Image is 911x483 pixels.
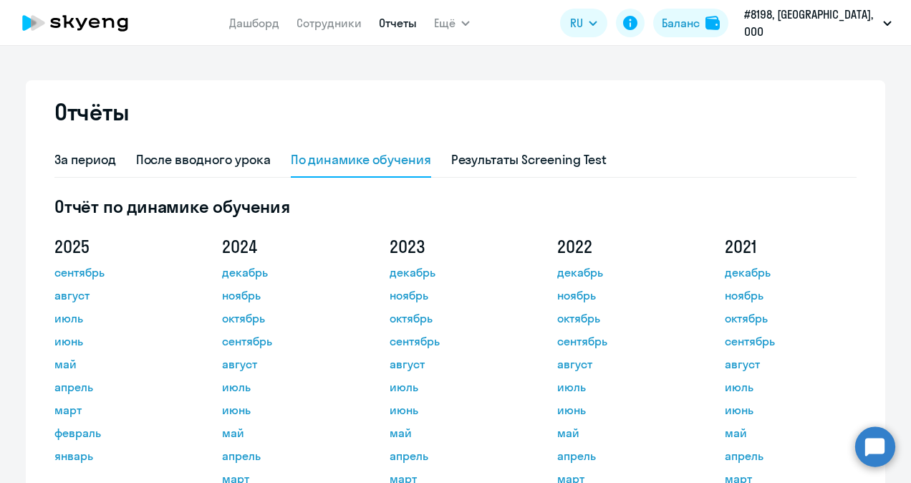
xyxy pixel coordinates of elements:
p: #8198, [GEOGRAPHIC_DATA], ООО [744,6,877,40]
a: сентябрь [222,333,351,350]
a: декабрь [222,264,351,281]
a: ноябрь [390,287,519,304]
a: июль [557,378,686,396]
a: декабрь [557,264,686,281]
a: апрель [725,447,854,464]
span: Ещё [434,14,455,32]
h5: 2022 [557,235,686,258]
a: апрель [557,447,686,464]
button: #8198, [GEOGRAPHIC_DATA], ООО [737,6,899,40]
div: За период [54,150,116,169]
button: Балансbalance [653,9,728,37]
img: balance [705,16,720,30]
a: июнь [54,333,183,350]
a: май [390,424,519,441]
a: май [725,424,854,441]
a: август [725,355,854,373]
a: март [54,401,183,419]
h2: Отчёты [54,97,129,126]
div: Результаты Screening Test [451,150,607,169]
a: ноябрь [725,287,854,304]
a: Отчеты [379,16,417,30]
a: август [54,287,183,304]
a: апрель [390,447,519,464]
a: май [557,424,686,441]
a: июль [725,378,854,396]
div: По динамике обучения [291,150,431,169]
a: май [54,355,183,373]
a: июнь [557,401,686,419]
a: Дашборд [229,16,279,30]
a: июль [54,310,183,327]
a: декабрь [725,264,854,281]
a: сентябрь [54,264,183,281]
a: апрель [54,378,183,396]
h5: 2024 [222,235,351,258]
a: август [557,355,686,373]
h5: 2021 [725,235,854,258]
a: апрель [222,447,351,464]
a: август [390,355,519,373]
a: июль [390,378,519,396]
a: июнь [390,401,519,419]
a: октябрь [390,310,519,327]
h5: 2023 [390,235,519,258]
a: сентябрь [725,333,854,350]
a: июль [222,378,351,396]
a: январь [54,447,183,464]
button: Ещё [434,9,470,37]
a: сентябрь [557,333,686,350]
a: май [222,424,351,441]
a: октябрь [222,310,351,327]
a: ноябрь [222,287,351,304]
a: Сотрудники [297,16,362,30]
a: август [222,355,351,373]
a: декабрь [390,264,519,281]
span: RU [570,14,583,32]
h5: Отчёт по динамике обучения [54,195,857,218]
div: После вводного урока [136,150,271,169]
a: июнь [725,401,854,419]
h5: 2025 [54,235,183,258]
a: сентябрь [390,333,519,350]
a: октябрь [725,310,854,327]
a: февраль [54,424,183,441]
a: ноябрь [557,287,686,304]
button: RU [560,9,607,37]
div: Баланс [662,14,700,32]
a: июнь [222,401,351,419]
a: октябрь [557,310,686,327]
